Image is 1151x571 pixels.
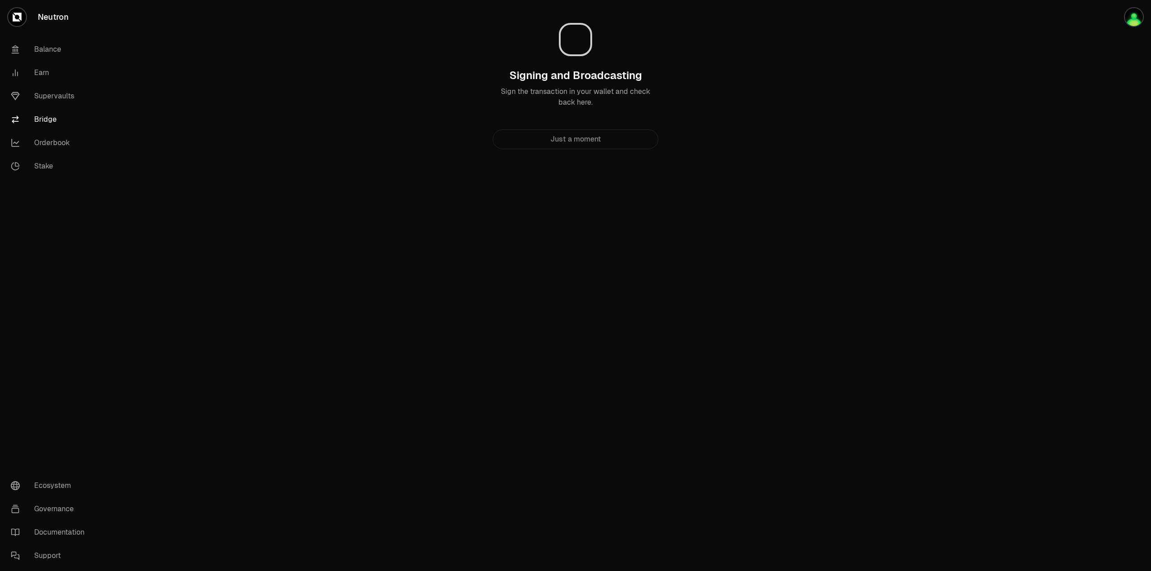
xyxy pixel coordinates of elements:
[493,86,658,108] p: Sign the transaction in your wallet and check back here.
[4,38,97,61] a: Balance
[4,61,97,84] a: Earn
[4,544,97,567] a: Support
[509,68,642,83] h3: Signing and Broadcasting
[4,474,97,497] a: Ecosystem
[4,155,97,178] a: Stake
[4,497,97,521] a: Governance
[4,108,97,131] a: Bridge
[4,131,97,155] a: Orderbook
[4,521,97,544] a: Documentation
[1125,8,1143,26] img: zsky
[4,84,97,108] a: Supervaults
